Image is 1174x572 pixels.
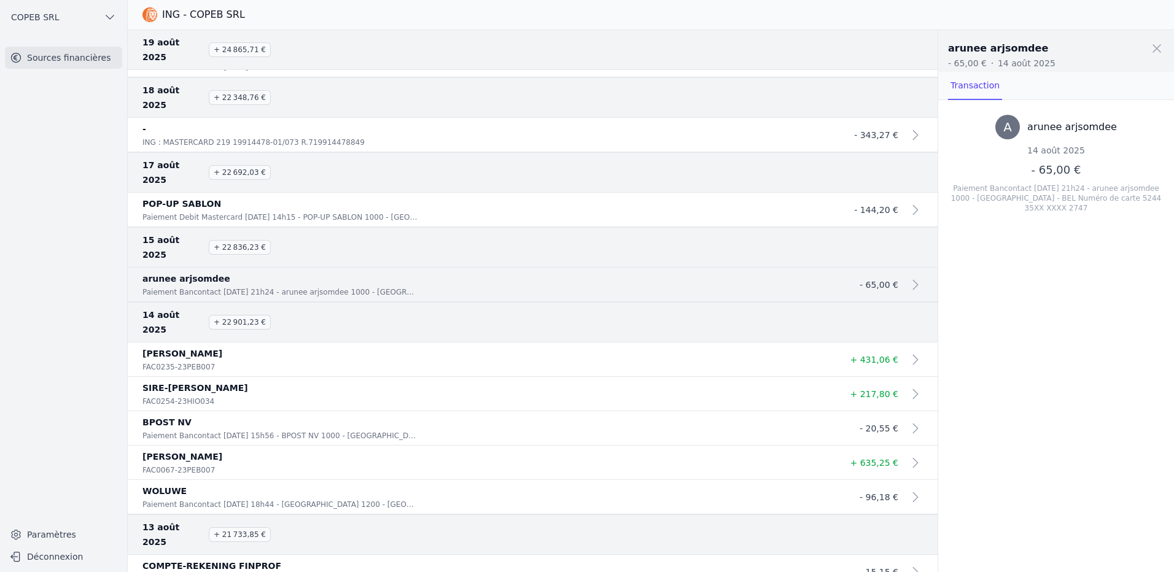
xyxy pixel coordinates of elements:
[142,449,825,464] p: [PERSON_NAME]
[948,57,1164,69] p: - 65,00 € 14 août 2025
[128,193,938,227] a: POP-UP SABLON Paiement Debit Mastercard [DATE] 14h15 - POP-UP SABLON 1000 - [GEOGRAPHIC_DATA] - B...
[142,7,157,22] img: ING - COPEB SRL
[128,118,938,152] a: - ING : MASTERCARD 219 19914478-01/073 R.719914478849 - 343,27 €
[142,464,418,476] p: FAC0067-23PEB007
[142,484,825,498] p: WOLUWE
[5,547,122,566] button: Déconnexion
[850,355,898,365] span: + 431,06 €
[128,480,938,514] a: WOLUWE Paiement Bancontact [DATE] 18h44 - [GEOGRAPHIC_DATA] 1200 - [GEOGRAPHIC_DATA] - [GEOGRAPHI...
[5,47,122,69] a: Sources financières
[142,136,418,149] p: ING : MASTERCARD 219 19914478-01/073 R.719914478849
[142,430,418,442] p: Paiement Bancontact [DATE] 15h56 - BPOST NV 1000 - [GEOGRAPHIC_DATA] - BEL 331694386556 by Multis...
[850,389,898,399] span: + 217,80 €
[142,361,418,373] p: FAC0235-23PEB007
[128,342,938,377] a: [PERSON_NAME] FAC0235-23PEB007 + 431,06 €
[128,446,938,480] a: [PERSON_NAME] FAC0067-23PEB007 + 635,25 €
[854,130,898,140] span: - 343,27 €
[142,395,418,408] p: FAC0254-23HIO034
[860,492,898,502] span: - 96,18 €
[142,35,201,64] span: 19 août 2025
[142,196,825,211] p: POP-UP SABLON
[128,411,938,446] a: BPOST NV Paiement Bancontact [DATE] 15h56 - BPOST NV 1000 - [GEOGRAPHIC_DATA] - BEL 331694386556 ...
[1027,120,1117,134] h3: arunee arjsomdee
[860,423,898,433] span: - 20,55 €
[850,458,898,468] span: + 635,25 €
[948,72,1002,100] a: Transaction
[142,381,825,395] p: SIRE-[PERSON_NAME]
[209,315,271,330] span: + 22 901,23 €
[860,280,898,290] span: - 65,00 €
[142,498,418,511] p: Paiement Bancontact [DATE] 18h44 - [GEOGRAPHIC_DATA] 1200 - [GEOGRAPHIC_DATA] - [GEOGRAPHIC_DATA]...
[854,205,898,215] span: - 144,20 €
[142,233,201,262] span: 15 août 2025
[162,7,245,22] h3: ING - COPEB SRL
[142,520,201,549] span: 13 août 2025
[142,346,825,361] p: [PERSON_NAME]
[128,268,938,302] a: arunee arjsomdee Paiement Bancontact [DATE] 21h24 - arunee arjsomdee 1000 - [GEOGRAPHIC_DATA] - B...
[128,377,938,411] a: SIRE-[PERSON_NAME] FAC0254-23HIO034 + 217,80 €
[209,90,271,105] span: + 22 348,76 €
[948,184,1164,213] div: Paiement Bancontact [DATE] 21h24 - arunee arjsomdee 1000 - [GEOGRAPHIC_DATA] - BEL Numéro de cart...
[142,286,418,298] p: Paiement Bancontact [DATE] 21h24 - arunee arjsomdee 1000 - [GEOGRAPHIC_DATA] - BEL Numéro de cart...
[5,525,122,544] a: Paramètres
[11,11,60,23] span: COPEB SRL
[209,42,271,57] span: + 24 865,71 €
[209,527,271,542] span: + 21 733,85 €
[142,83,201,112] span: 18 août 2025
[5,7,122,27] button: COPEB SRL
[142,415,825,430] p: BPOST NV
[142,211,418,223] p: Paiement Debit Mastercard [DATE] 14h15 - POP-UP SABLON 1000 - [GEOGRAPHIC_DATA] - BEL Numéro de c...
[209,240,271,255] span: + 22 836,23 €
[142,122,825,136] p: -
[209,165,271,180] span: + 22 692,03 €
[1027,144,1085,157] div: 14 août 2025
[1032,163,1081,176] span: - 65,00 €
[948,41,1048,56] h2: arunee arjsomdee
[1003,118,1012,136] span: A
[142,158,201,187] span: 17 août 2025
[142,307,201,337] span: 14 août 2025
[142,271,825,286] p: arunee arjsomdee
